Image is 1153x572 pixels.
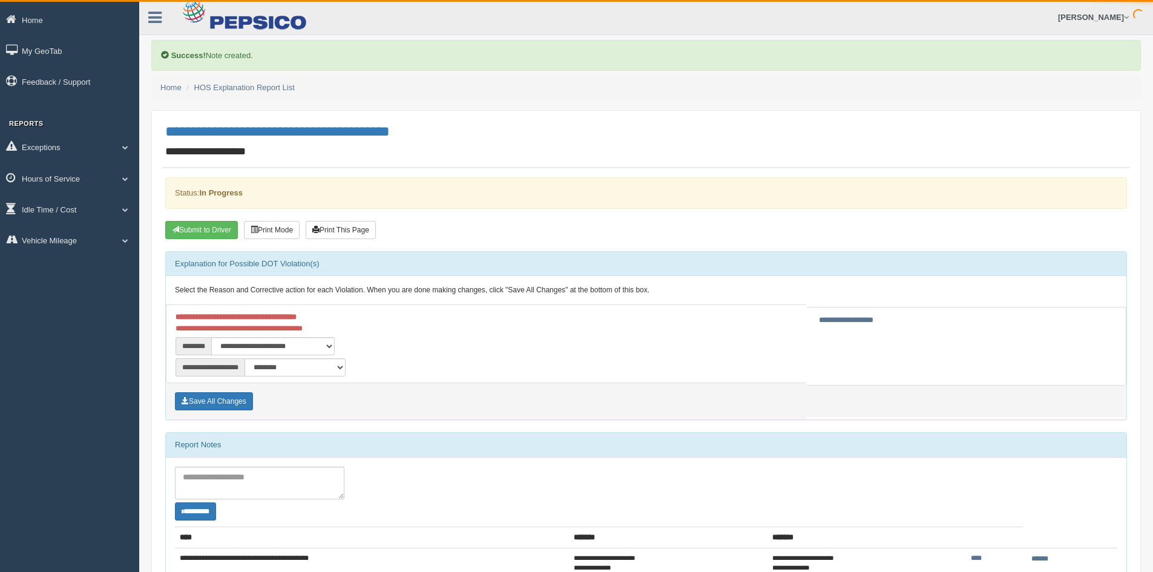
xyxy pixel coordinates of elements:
[151,40,1141,71] div: Note created.
[175,502,216,521] button: Change Filter Options
[165,177,1127,208] div: Status:
[166,433,1126,457] div: Report Notes
[166,276,1126,305] div: Select the Reason and Corrective action for each Violation. When you are done making changes, cli...
[175,392,253,410] button: Save
[166,252,1126,276] div: Explanation for Possible DOT Violation(s)
[194,83,295,92] a: HOS Explanation Report List
[199,188,243,197] strong: In Progress
[244,221,300,239] button: Print Mode
[165,221,238,239] button: Submit To Driver
[160,83,182,92] a: Home
[171,51,206,60] b: Success!
[306,221,376,239] button: Print This Page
